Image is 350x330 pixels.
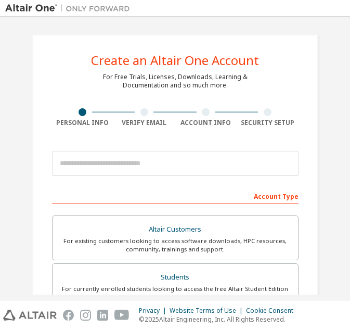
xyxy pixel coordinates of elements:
div: Altair Customers [59,222,292,237]
img: altair_logo.svg [3,310,57,321]
img: linkedin.svg [97,310,108,321]
div: For Free Trials, Licenses, Downloads, Learning & Documentation and so much more. [103,73,248,90]
img: facebook.svg [63,310,74,321]
img: instagram.svg [80,310,91,321]
img: Altair One [5,3,135,14]
div: Verify Email [113,119,175,127]
div: Personal Info [52,119,114,127]
img: youtube.svg [114,310,129,321]
div: Cookie Consent [246,307,300,315]
div: Students [59,270,292,285]
div: Privacy [139,307,170,315]
div: For existing customers looking to access software downloads, HPC resources, community, trainings ... [59,237,292,253]
div: Create an Altair One Account [91,54,259,67]
div: For currently enrolled students looking to access the free Altair Student Edition bundle and all ... [59,285,292,301]
div: Website Terms of Use [170,307,246,315]
div: Account Info [175,119,237,127]
p: © 2025 Altair Engineering, Inc. All Rights Reserved. [139,315,300,324]
div: Account Type [52,187,299,204]
div: Security Setup [237,119,299,127]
